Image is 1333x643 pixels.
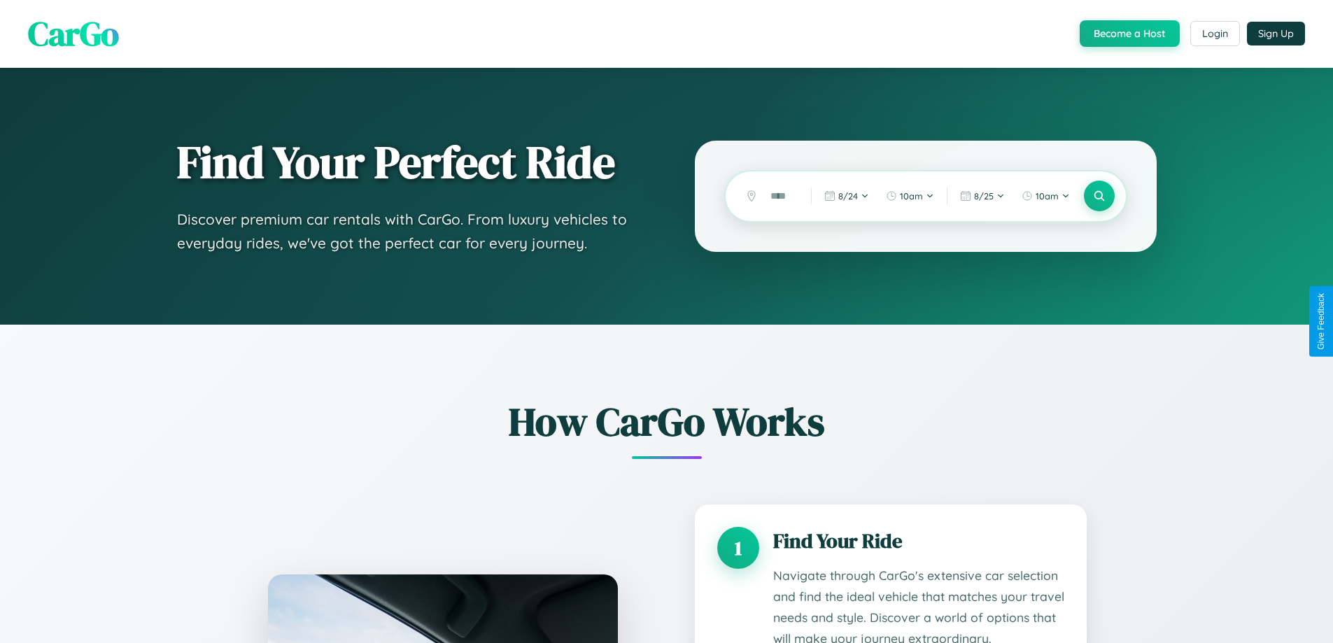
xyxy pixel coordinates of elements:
button: 10am [1015,185,1077,207]
p: Discover premium car rentals with CarGo. From luxury vehicles to everyday rides, we've got the pe... [177,208,639,255]
button: 8/25 [953,185,1012,207]
span: 10am [900,190,923,202]
span: 8 / 24 [838,190,858,202]
div: Give Feedback [1316,293,1326,350]
button: Login [1190,21,1240,46]
button: 10am [879,185,941,207]
h2: How CarGo Works [247,395,1087,448]
h3: Find Your Ride [773,527,1064,555]
div: 1 [717,527,759,569]
span: 10am [1036,190,1059,202]
span: CarGo [28,10,119,57]
button: 8/24 [817,185,876,207]
h1: Find Your Perfect Ride [177,138,639,187]
span: 8 / 25 [974,190,994,202]
button: Sign Up [1247,22,1305,45]
button: Become a Host [1080,20,1180,47]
